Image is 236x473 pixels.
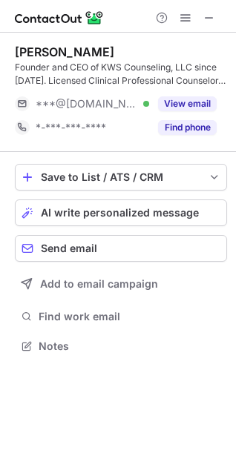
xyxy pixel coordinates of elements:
[15,306,227,327] button: Find work email
[15,164,227,191] button: save-profile-one-click
[158,120,217,135] button: Reveal Button
[39,340,221,353] span: Notes
[41,171,201,183] div: Save to List / ATS / CRM
[39,310,221,323] span: Find work email
[15,199,227,226] button: AI write personalized message
[15,235,227,262] button: Send email
[15,44,114,59] div: [PERSON_NAME]
[41,207,199,219] span: AI write personalized message
[15,9,104,27] img: ContactOut v5.3.10
[40,278,158,290] span: Add to email campaign
[41,242,97,254] span: Send email
[158,96,217,111] button: Reveal Button
[15,61,227,87] div: Founder and CEO of KWS Counseling, LLC since [DATE]. Licensed Clinical Professional Counselor, LP...
[36,97,138,110] span: ***@[DOMAIN_NAME]
[15,271,227,297] button: Add to email campaign
[15,336,227,357] button: Notes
